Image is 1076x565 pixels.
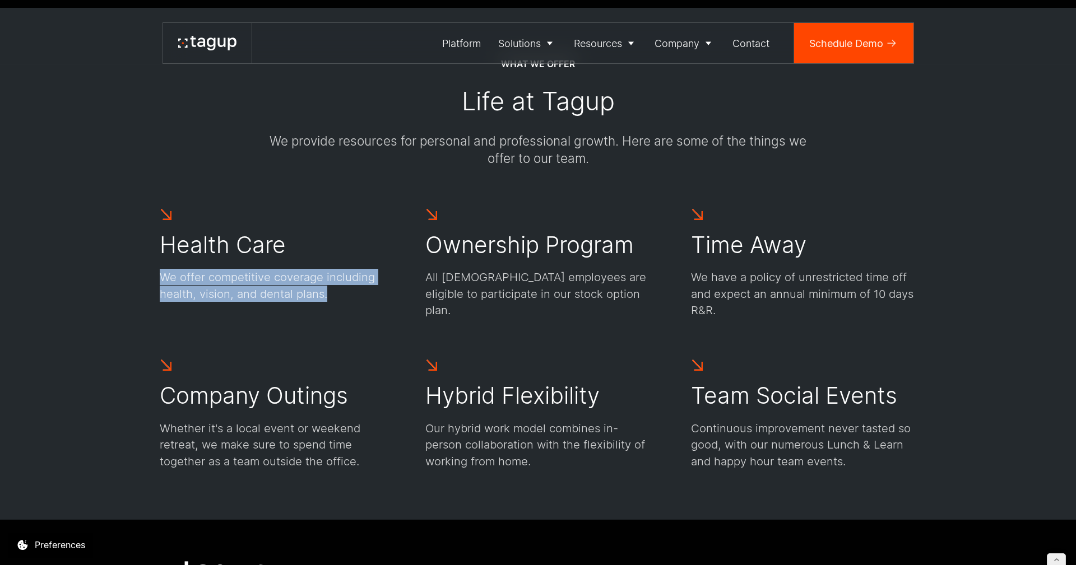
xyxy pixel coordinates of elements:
[425,420,651,469] p: Our hybrid work model combines in-person collaboration with the flexibility of working from home.
[691,382,897,409] h2: Team Social Events
[425,269,651,318] p: All [DEMOGRAPHIC_DATA] employees are eligible to participate in our stock option plan.
[442,36,481,51] div: Platform
[691,269,916,318] p: We have a policy of unrestricted time off and expect an annual minimum of 10 days R&R.
[809,36,883,51] div: Schedule Demo
[498,36,541,51] div: Solutions
[490,23,565,63] a: Solutions
[794,23,913,63] a: Schedule Demo
[565,23,646,63] a: Resources
[691,420,916,469] p: Continuous improvement never tasted so good, with our numerous Lunch & Learn and happy hour team ...
[433,23,490,63] a: Platform
[160,382,348,409] h2: Company Outings
[425,231,634,259] h2: Ownership Program
[35,538,85,552] div: Preferences
[732,36,769,51] div: Contact
[462,86,615,117] div: Life at Tagup
[501,58,575,71] div: WHAT WE OFFER
[160,269,385,302] p: We offer competitive coverage including health, vision, and dental plans.
[425,382,600,409] h2: Hybrid Flexibility
[646,23,724,63] a: Company
[574,36,622,51] div: Resources
[691,231,806,259] h2: Time Away
[160,420,385,469] p: Whether it's a local event or weekend retreat, we make sure to spend time together as a team outs...
[261,132,815,167] div: We provide resources for personal and professional growth. Here are some of the things we offer t...
[160,231,286,259] h2: Health Care
[723,23,778,63] a: Contact
[655,36,699,51] div: Company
